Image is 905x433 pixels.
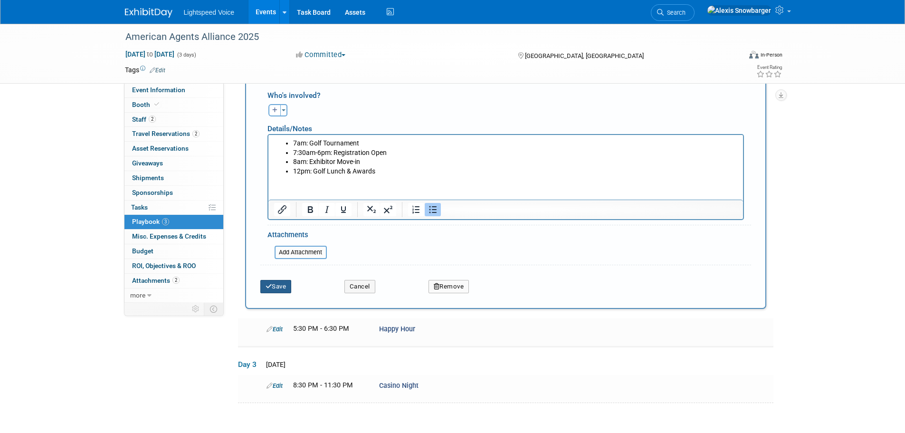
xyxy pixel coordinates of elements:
[154,102,159,107] i: Booth reservation complete
[363,203,380,216] button: Subscript
[130,291,145,299] span: more
[293,325,349,333] span: 5:30 PM - 6:30 PM
[132,218,169,225] span: Playbook
[132,159,163,167] span: Giveaways
[162,218,169,225] span: 3
[756,65,782,70] div: Event Rating
[124,127,223,141] a: Travel Reservations2
[238,359,262,370] span: Day 3
[184,9,235,16] span: Lightspeed Voice
[425,203,441,216] button: Bullet list
[263,361,286,368] span: [DATE]
[760,51,782,58] div: In-Person
[379,325,415,333] span: Happy Hour
[132,247,153,255] span: Budget
[122,29,727,46] div: American Agents Alliance 2025
[172,277,180,284] span: 2
[302,203,318,216] button: Bold
[150,67,165,74] a: Edit
[125,65,165,75] td: Tags
[132,189,173,196] span: Sponsorships
[260,280,292,293] button: Save
[293,381,353,389] span: 8:30 PM - 11:30 PM
[132,86,185,94] span: Event Information
[267,230,327,242] div: Attachments
[664,9,686,16] span: Search
[132,115,156,123] span: Staff
[124,230,223,244] a: Misc. Expenses & Credits
[319,203,335,216] button: Italic
[749,51,759,58] img: Format-Inperson.png
[379,382,419,390] span: Casino Night
[429,280,469,293] button: Remove
[124,142,223,156] a: Asset Reservations
[124,186,223,200] a: Sponsorships
[204,303,223,315] td: Toggle Event Tabs
[335,203,352,216] button: Underline
[124,215,223,229] a: Playbook3
[651,4,695,21] a: Search
[685,49,783,64] div: Event Format
[132,130,200,137] span: Travel Reservations
[267,86,751,102] div: Who's involved?
[145,50,154,58] span: to
[125,8,172,18] img: ExhibitDay
[132,174,164,182] span: Shipments
[149,115,156,123] span: 2
[124,113,223,127] a: Staff2
[131,203,148,211] span: Tasks
[525,52,644,59] span: [GEOGRAPHIC_DATA], [GEOGRAPHIC_DATA]
[124,244,223,259] a: Budget
[267,326,283,333] a: Edit
[132,277,180,284] span: Attachments
[124,274,223,288] a: Attachments2
[124,201,223,215] a: Tasks
[380,203,396,216] button: Superscript
[408,203,424,216] button: Numbered list
[125,50,175,58] span: [DATE] [DATE]
[124,289,223,303] a: more
[124,259,223,273] a: ROI, Objectives & ROO
[132,262,196,269] span: ROI, Objectives & ROO
[132,232,206,240] span: Misc. Expenses & Credits
[344,280,375,293] button: Cancel
[124,98,223,112] a: Booth
[124,156,223,171] a: Giveaways
[268,135,743,200] iframe: Rich Text Area
[176,52,196,58] span: (3 days)
[124,171,223,185] a: Shipments
[188,303,204,315] td: Personalize Event Tab Strip
[274,203,290,216] button: Insert/edit link
[192,130,200,137] span: 2
[132,144,189,152] span: Asset Reservations
[267,382,283,389] a: Edit
[707,5,772,16] img: Alexis Snowbarger
[267,116,744,134] div: Details/Notes
[124,83,223,97] a: Event Information
[132,101,161,108] span: Booth
[293,50,349,60] button: Committed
